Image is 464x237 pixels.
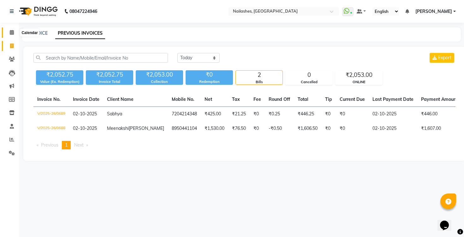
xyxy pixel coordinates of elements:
[236,71,283,79] div: 2
[107,111,122,117] span: Sabhya
[265,107,294,122] td: ₹0.25
[336,107,369,122] td: ₹0
[33,53,168,63] input: Search by Name/Mobile/Email/Invoice No
[336,71,382,79] div: ₹2,053.00
[36,79,83,84] div: Value (Ex. Redemption)
[33,141,455,149] nav: Pagination
[286,71,332,79] div: 0
[232,96,240,102] span: Tax
[73,96,99,102] span: Invoice Date
[201,107,228,122] td: ₹425.00
[269,96,290,102] span: Round Off
[321,121,336,136] td: ₹0
[16,3,59,20] img: logo
[186,79,233,84] div: Redemption
[20,29,39,37] div: Calendar
[33,121,69,136] td: V/2025-26/0688
[340,96,365,102] span: Current Due
[421,96,462,102] span: Payment Amount
[186,70,233,79] div: ₹0
[415,8,452,15] span: [PERSON_NAME]
[294,121,321,136] td: ₹1,606.50
[37,96,61,102] span: Invoice No.
[69,3,97,20] b: 08047224946
[228,107,250,122] td: ₹21.25
[236,79,283,85] div: Bills
[107,125,129,131] span: Meenakshi
[107,96,134,102] span: Client Name
[41,142,58,148] span: Previous
[336,121,369,136] td: ₹0
[430,53,454,63] button: Export
[294,107,321,122] td: ₹446.25
[136,70,183,79] div: ₹2,053.00
[336,79,382,85] div: ONLINE
[265,121,294,136] td: -₹0.50
[286,79,332,85] div: Cancelled
[36,70,83,79] div: ₹2,052.75
[372,96,413,102] span: Last Payment Date
[438,55,451,61] span: Export
[33,107,69,122] td: V/2025-26/0689
[250,107,265,122] td: ₹0
[325,96,332,102] span: Tip
[136,79,183,84] div: Collection
[86,70,133,79] div: ₹2,052.75
[65,142,68,148] span: 1
[369,107,417,122] td: 02-10-2025
[74,142,84,148] span: Next
[205,96,212,102] span: Net
[321,107,336,122] td: ₹0
[369,121,417,136] td: 02-10-2025
[168,107,201,122] td: 7204214348
[73,111,97,117] span: 02-10-2025
[228,121,250,136] td: ₹76.50
[168,121,201,136] td: 8950441104
[250,121,265,136] td: ₹0
[86,79,133,84] div: Invoice Total
[172,96,194,102] span: Mobile No.
[55,28,105,39] a: PREVIOUS INVOICES
[437,212,458,231] iframe: chat widget
[73,125,97,131] span: 02-10-2025
[129,125,164,131] span: [PERSON_NAME]
[253,96,261,102] span: Fee
[201,121,228,136] td: ₹1,530.00
[298,96,308,102] span: Total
